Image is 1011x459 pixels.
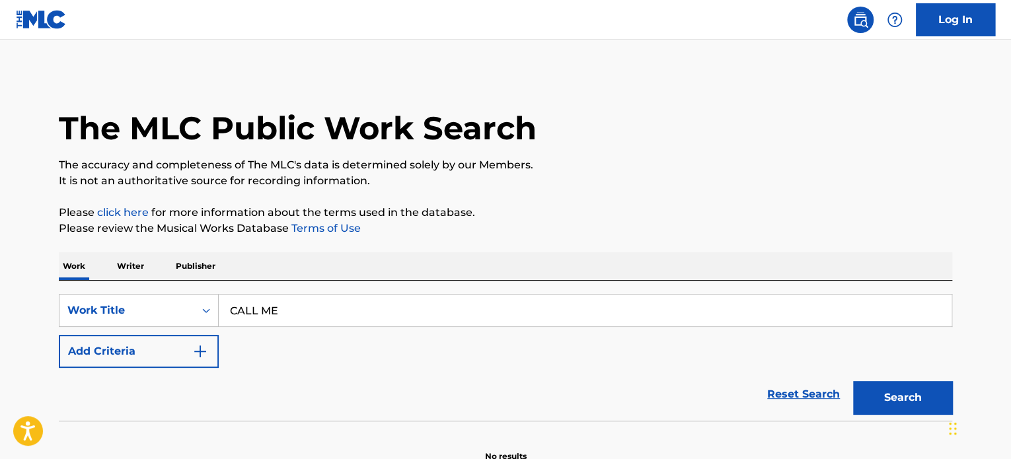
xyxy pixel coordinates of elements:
img: MLC Logo [16,10,67,29]
p: Please for more information about the terms used in the database. [59,205,952,221]
a: Log In [916,3,995,36]
button: Search [853,381,952,414]
form: Search Form [59,294,952,421]
a: Reset Search [761,380,846,409]
p: It is not an authoritative source for recording information. [59,173,952,189]
p: Writer [113,252,148,280]
div: Help [881,7,908,33]
img: 9d2ae6d4665cec9f34b9.svg [192,343,208,359]
a: Public Search [847,7,874,33]
img: search [852,12,868,28]
div: Drag [949,409,957,448]
p: Please review the Musical Works Database [59,221,952,236]
p: The accuracy and completeness of The MLC's data is determined solely by our Members. [59,157,952,173]
a: click here [97,206,149,219]
iframe: Chat Widget [945,396,1011,459]
div: Work Title [67,302,186,318]
a: Terms of Use [289,222,361,234]
img: help [887,12,903,28]
h1: The MLC Public Work Search [59,108,537,148]
p: Publisher [172,252,219,280]
button: Add Criteria [59,335,219,368]
p: Work [59,252,89,280]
